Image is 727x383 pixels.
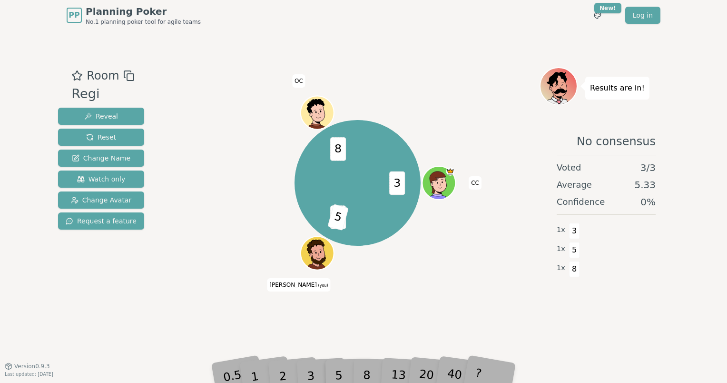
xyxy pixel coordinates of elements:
[640,195,656,209] span: 0 %
[58,212,144,230] button: Request a feature
[86,5,201,18] span: Planning Poker
[569,242,580,258] span: 5
[389,171,405,194] span: 3
[634,178,656,191] span: 5.33
[557,263,565,273] span: 1 x
[557,225,565,235] span: 1 x
[84,111,118,121] span: Reveal
[58,108,144,125] button: Reveal
[58,129,144,146] button: Reset
[589,7,606,24] button: New!
[327,204,349,231] span: 5
[557,244,565,254] span: 1 x
[86,18,201,26] span: No.1 planning poker tool for agile teams
[625,7,660,24] a: Log in
[577,134,656,149] span: No consensus
[640,161,656,174] span: 3 / 3
[86,132,116,142] span: Reset
[87,67,119,84] span: Room
[58,191,144,209] button: Change Avatar
[569,261,580,277] span: 8
[69,10,79,21] span: PP
[72,153,130,163] span: Change Name
[14,363,50,370] span: Version 0.9.3
[71,195,132,205] span: Change Avatar
[594,3,621,13] div: New!
[71,67,83,84] button: Add as favourite
[469,176,481,190] span: Click to change your name
[330,137,346,161] span: 8
[317,283,328,288] span: (you)
[557,195,605,209] span: Confidence
[5,363,50,370] button: Version0.9.3
[292,74,305,88] span: Click to change your name
[590,81,645,95] p: Results are in!
[557,161,581,174] span: Voted
[301,238,333,269] button: Click to change your avatar
[569,223,580,239] span: 3
[58,171,144,188] button: Watch only
[267,278,330,292] span: Click to change your name
[66,216,137,226] span: Request a feature
[446,167,454,176] span: CC is the host
[67,5,201,26] a: PPPlanning PokerNo.1 planning poker tool for agile teams
[58,150,144,167] button: Change Name
[77,174,126,184] span: Watch only
[71,84,134,104] div: Regi
[557,178,592,191] span: Average
[5,372,53,377] span: Last updated: [DATE]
